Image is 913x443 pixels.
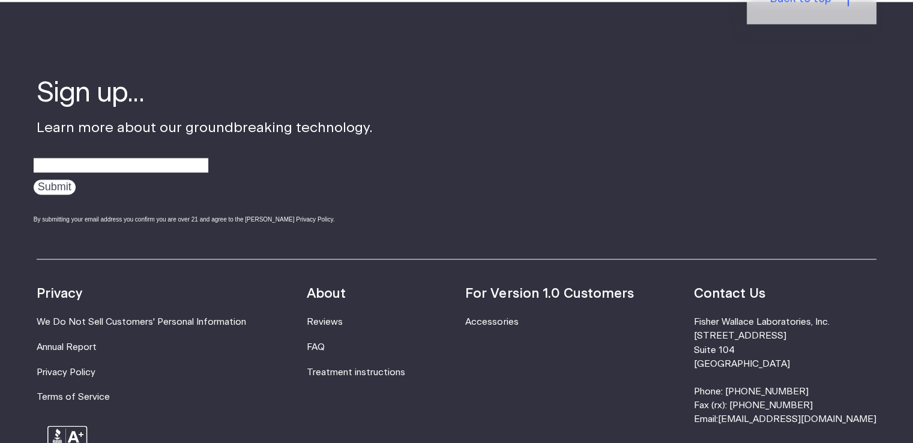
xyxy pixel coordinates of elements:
[307,342,325,351] a: FAQ
[37,342,97,351] a: Annual Report
[465,317,518,326] a: Accessories
[307,317,343,326] a: Reviews
[718,414,876,423] a: [EMAIL_ADDRESS][DOMAIN_NAME]
[37,367,95,376] a: Privacy Policy
[37,286,82,300] strong: Privacy
[307,286,346,300] strong: About
[34,215,373,224] div: By submitting your email address you confirm you are over 21 and agree to the [PERSON_NAME] Priva...
[37,75,373,112] h4: Sign up...
[37,392,110,401] a: Terms of Service
[307,367,405,376] a: Treatment instructions
[37,75,373,235] div: Learn more about our groundbreaking technology.
[465,286,633,300] strong: For Version 1.0 Customers
[694,315,876,426] li: Fisher Wallace Laboratories, Inc. [STREET_ADDRESS] Suite 104 [GEOGRAPHIC_DATA] Phone: [PHONE_NUMB...
[37,317,246,326] a: We Do Not Sell Customers' Personal Information
[34,179,76,194] input: Submit
[694,286,765,300] strong: Contact Us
